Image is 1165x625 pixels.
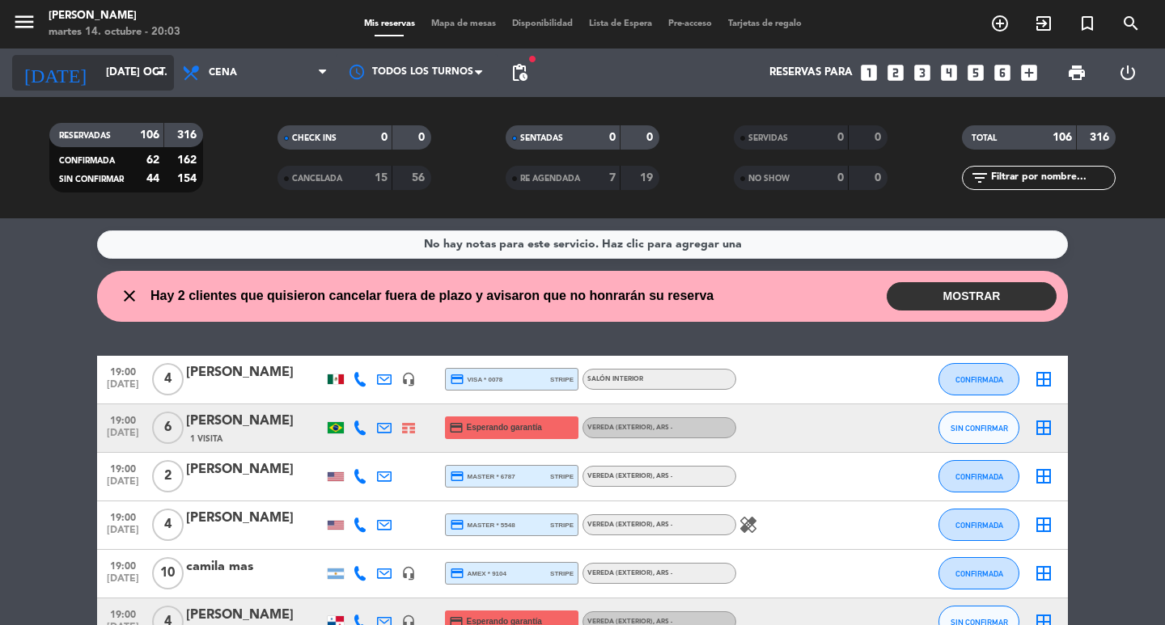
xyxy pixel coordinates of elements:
span: Reservas para [769,66,853,79]
span: [DATE] [103,573,143,592]
i: credit_card [449,420,464,435]
span: 19:00 [103,410,143,429]
span: Vereda (EXTERIOR) [587,619,672,625]
span: 2 [152,460,184,492]
span: CONFIRMADA [955,521,1003,530]
i: border_all [1034,564,1053,583]
strong: 44 [146,173,159,184]
span: [DATE] [103,428,143,446]
strong: 0 [381,132,388,143]
div: [PERSON_NAME] [186,362,324,383]
span: Vereda (EXTERIOR) [587,473,672,479]
div: [PERSON_NAME] [186,508,324,529]
strong: 0 [609,132,616,143]
i: add_box [1019,62,1040,83]
strong: 0 [646,132,656,143]
span: , ARS - [653,473,672,479]
i: credit_card [450,517,464,532]
i: close [120,286,139,306]
span: [DATE] [103,379,143,398]
span: stripe [550,471,574,482]
span: TOTAL [972,134,997,142]
button: SIN CONFIRMAR [938,412,1019,444]
i: credit_card [450,566,464,581]
span: stripe [550,374,574,385]
span: Disponibilidad [504,19,581,28]
button: CONFIRMADA [938,363,1019,395]
strong: 162 [177,154,200,166]
i: border_all [1034,370,1053,389]
span: Vereda (EXTERIOR) [587,570,672,576]
span: , ARS - [653,619,672,625]
div: [PERSON_NAME] [49,8,180,24]
i: arrow_drop_down [150,63,170,82]
strong: 0 [837,172,844,184]
button: MOSTRAR [887,282,1057,310]
strong: 0 [418,132,428,143]
i: credit_card [450,469,464,484]
i: turned_in_not [1078,14,1097,33]
button: CONFIRMADA [938,557,1019,589]
strong: 0 [875,132,884,143]
span: , ARS - [653,522,672,528]
strong: 56 [412,172,428,184]
i: add_circle_outline [990,14,1010,33]
div: No hay notas para este servicio. Haz clic para agregar una [424,235,742,254]
span: 4 [152,509,184,541]
strong: 62 [146,154,159,166]
i: credit_card [450,372,464,386]
div: LOG OUT [1102,49,1153,97]
span: SIN CONFIRMAR [951,424,1008,433]
button: CONFIRMADA [938,460,1019,492]
span: Salón interior [587,376,643,382]
span: CONFIRMADA [955,375,1003,384]
div: martes 14. octubre - 20:03 [49,24,180,40]
strong: 316 [177,129,200,141]
i: looks_3 [912,62,933,83]
i: healing [739,515,758,534]
span: master * 6787 [450,469,515,484]
strong: 0 [837,132,844,143]
strong: 106 [1053,132,1072,143]
strong: 15 [375,172,388,184]
i: looks_two [885,62,906,83]
span: 19:00 [103,604,143,623]
span: [DATE] [103,525,143,543]
span: master * 5548 [450,517,515,532]
span: amex * 9104 [450,566,506,581]
div: [PERSON_NAME] [186,411,324,432]
span: CONFIRMADA [955,569,1003,578]
span: 19:00 [103,458,143,477]
span: Hay 2 clientes que quisieron cancelar fuera de plazo y avisaron que no honrarán su reserva [150,285,714,306]
i: border_all [1034,418,1053,437]
i: looks_5 [965,62,986,83]
i: headset_mic [401,566,416,581]
i: search [1121,14,1141,33]
button: menu [12,10,36,40]
span: Mis reservas [356,19,423,28]
span: SENTADAS [520,134,563,142]
strong: 0 [875,172,884,184]
span: pending_actions [510,63,529,82]
button: CONFIRMADA [938,509,1019,541]
span: CONFIRMADA [59,157,115,165]
span: [DATE] [103,476,143,495]
i: power_settings_new [1118,63,1137,82]
strong: 7 [609,172,616,184]
span: 6 [152,412,184,444]
strong: 106 [140,129,159,141]
i: border_all [1034,467,1053,486]
span: CONFIRMADA [955,472,1003,481]
i: looks_6 [992,62,1013,83]
span: stripe [550,520,574,530]
strong: 19 [640,172,656,184]
i: [DATE] [12,55,98,91]
span: NO SHOW [748,175,790,183]
span: 19:00 [103,555,143,574]
i: exit_to_app [1034,14,1053,33]
span: 4 [152,363,184,395]
i: menu [12,10,36,34]
span: CANCELADA [292,175,342,183]
i: looks_4 [938,62,960,83]
i: headset_mic [401,372,416,386]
